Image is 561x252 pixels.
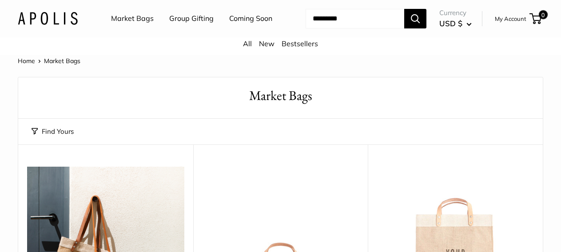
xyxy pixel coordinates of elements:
[229,12,272,25] a: Coming Soon
[404,9,426,28] button: Search
[44,57,80,65] span: Market Bags
[306,9,404,28] input: Search...
[18,12,78,25] img: Apolis
[539,10,548,19] span: 0
[439,7,472,19] span: Currency
[243,39,252,48] a: All
[169,12,214,25] a: Group Gifting
[439,19,462,28] span: USD $
[32,86,529,105] h1: Market Bags
[18,55,80,67] nav: Breadcrumb
[495,13,526,24] a: My Account
[18,57,35,65] a: Home
[259,39,275,48] a: New
[111,12,154,25] a: Market Bags
[530,13,541,24] a: 0
[439,16,472,31] button: USD $
[32,125,74,138] button: Find Yours
[282,39,318,48] a: Bestsellers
